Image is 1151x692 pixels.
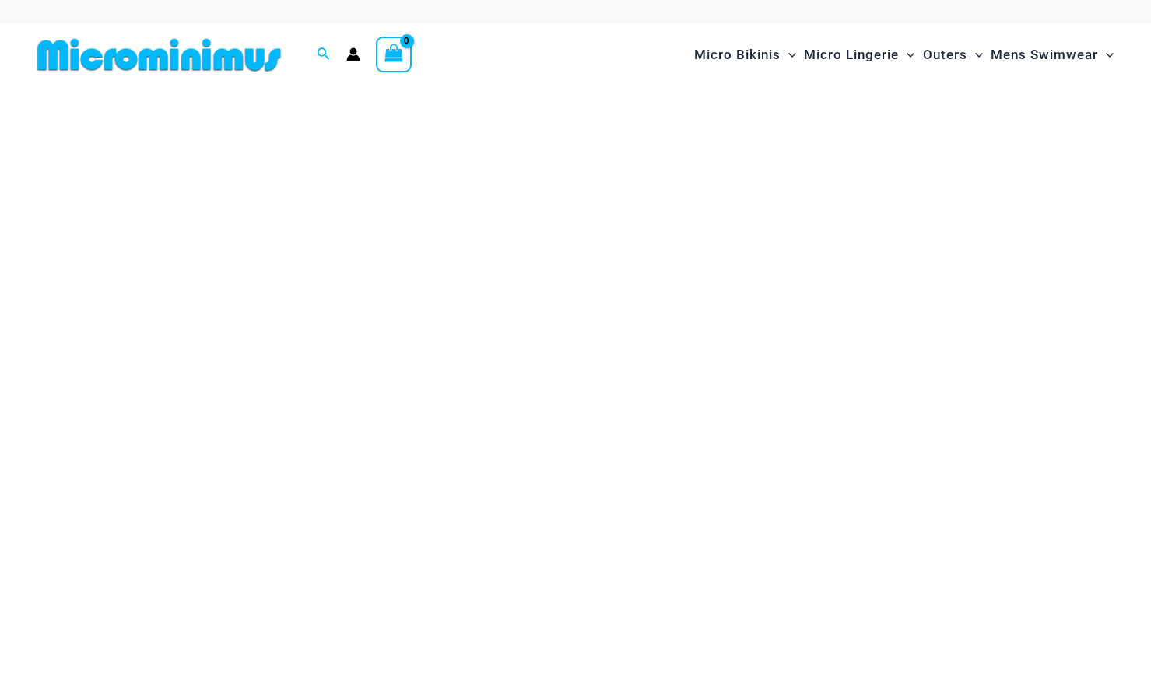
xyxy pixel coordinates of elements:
span: Menu Toggle [899,35,914,75]
a: Search icon link [317,45,331,65]
img: MM SHOP LOGO FLAT [31,37,287,72]
span: Outers [923,35,967,75]
span: Mens Swimwear [991,35,1098,75]
nav: Site Navigation [688,29,1120,81]
a: Account icon link [346,47,360,61]
a: Micro LingerieMenu ToggleMenu Toggle [800,31,918,79]
span: Menu Toggle [1098,35,1114,75]
span: Micro Bikinis [694,35,781,75]
a: View Shopping Cart, empty [376,37,412,72]
a: Mens SwimwearMenu ToggleMenu Toggle [987,31,1118,79]
a: OutersMenu ToggleMenu Toggle [919,31,987,79]
a: Micro BikinisMenu ToggleMenu Toggle [690,31,800,79]
span: Micro Lingerie [804,35,899,75]
span: Menu Toggle [781,35,796,75]
span: Menu Toggle [967,35,983,75]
